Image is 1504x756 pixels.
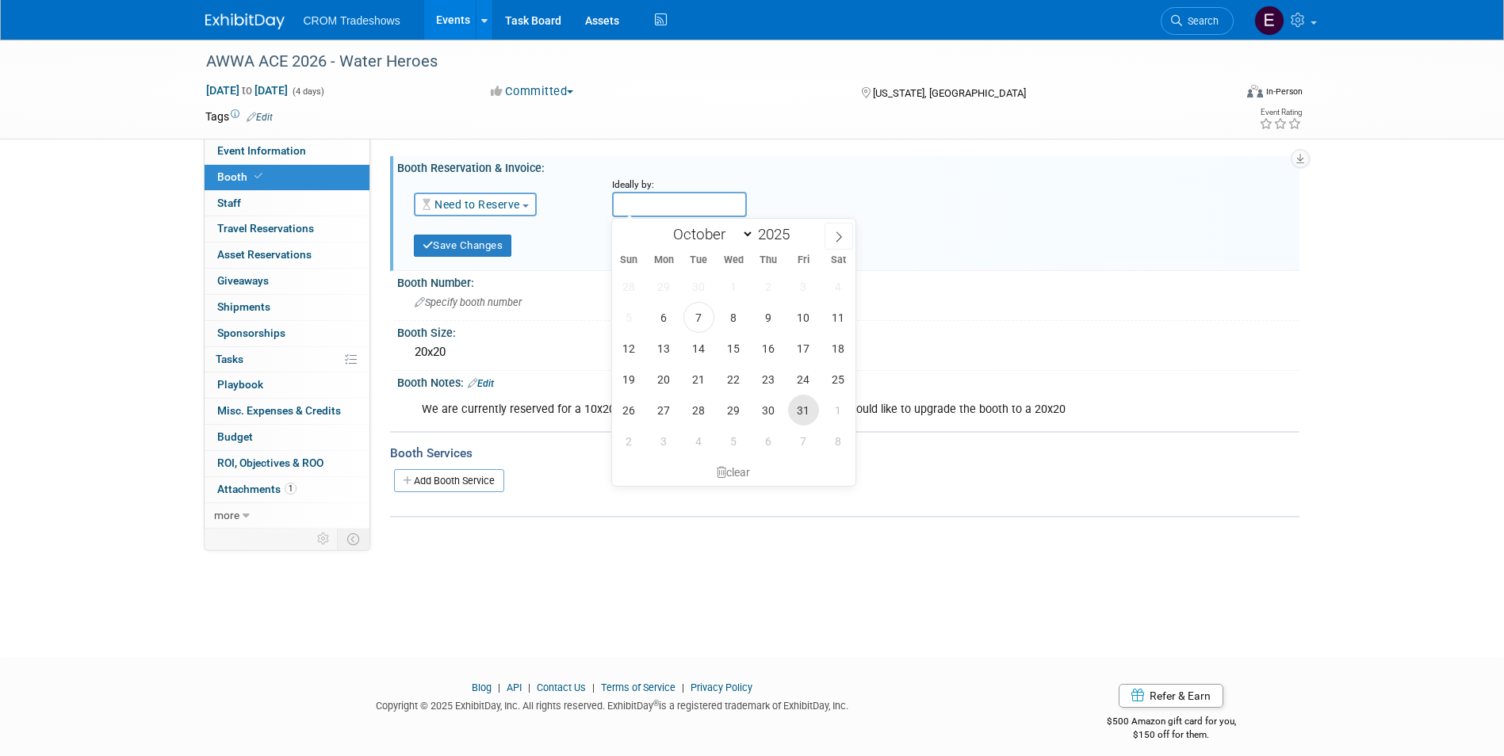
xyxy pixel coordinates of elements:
[788,426,819,456] span: November 7, 2025
[217,404,341,417] span: Misc. Expenses & Credits
[1161,7,1234,35] a: Search
[205,13,285,29] img: ExhibitDay
[217,197,241,209] span: Staff
[823,302,854,333] span: October 11, 2025
[291,86,324,97] span: (4 days)
[718,271,749,302] span: October 1, 2025
[537,682,586,693] a: Contact Us
[205,425,369,450] a: Budget
[683,271,714,302] span: September 30, 2025
[614,302,645,333] span: October 5, 2025
[201,48,1210,76] div: AWWA ACE 2026 - Water Heroes
[821,255,855,265] span: Sat
[337,529,369,549] td: Toggle Event Tabs
[507,682,522,693] a: API
[788,271,819,302] span: October 3, 2025
[217,170,266,183] span: Booth
[649,271,679,302] span: September 29, 2025
[683,395,714,426] span: October 28, 2025
[397,271,1299,291] div: Booth Number:
[588,682,599,693] span: |
[390,445,1299,462] div: Booth Services
[254,172,262,181] i: Booth reservation complete
[205,347,369,372] a: Tasks
[614,426,645,456] span: November 2, 2025
[646,255,681,265] span: Mon
[468,378,494,389] a: Edit
[786,255,821,265] span: Fri
[409,340,1288,365] div: 20x20
[683,302,714,333] span: October 7, 2025
[653,699,659,708] sup: ®
[823,333,854,364] span: October 18, 2025
[217,456,323,469] span: ROI, Objectives & ROO
[205,191,369,216] a: Staff
[753,333,784,364] span: October 16, 2025
[718,364,749,395] span: October 22, 2025
[612,178,1261,192] div: Ideally by:
[612,255,647,265] span: Sun
[394,469,504,492] a: Add Booth Service
[683,364,714,395] span: October 21, 2025
[754,225,802,243] input: Year
[614,271,645,302] span: September 28, 2025
[494,682,504,693] span: |
[788,302,819,333] span: October 10, 2025
[205,242,369,268] a: Asset Reservations
[415,296,522,308] span: Specify booth number
[414,193,538,216] button: Need to Reserve
[205,372,369,398] a: Playbook
[205,216,369,242] a: Travel Reservations
[823,395,854,426] span: November 1, 2025
[753,271,784,302] span: October 2, 2025
[205,139,369,164] a: Event Information
[485,83,580,100] button: Committed
[397,321,1299,341] div: Booth Size:
[718,395,749,426] span: October 29, 2025
[524,682,534,693] span: |
[873,87,1026,99] span: [US_STATE], [GEOGRAPHIC_DATA]
[205,83,289,97] span: [DATE] [DATE]
[751,255,786,265] span: Thu
[205,695,1020,713] div: Copyright © 2025 ExhibitDay, Inc. All rights reserved. ExhibitDay is a registered trademark of Ex...
[649,364,679,395] span: October 20, 2025
[472,682,492,693] a: Blog
[691,682,752,693] a: Privacy Policy
[649,333,679,364] span: October 13, 2025
[310,529,338,549] td: Personalize Event Tab Strip
[753,302,784,333] span: October 9, 2025
[217,144,306,157] span: Event Information
[247,112,273,123] a: Edit
[239,84,254,97] span: to
[612,459,856,486] div: clear
[217,326,285,339] span: Sponsorships
[414,235,512,257] button: Save Changes
[601,682,675,693] a: Terms of Service
[217,248,312,261] span: Asset Reservations
[649,426,679,456] span: November 3, 2025
[217,222,314,235] span: Travel Reservations
[1254,6,1284,36] img: Emily Williams
[614,364,645,395] span: October 19, 2025
[614,333,645,364] span: October 12, 2025
[1043,704,1299,741] div: $500 Amazon gift card for you,
[217,430,253,443] span: Budget
[411,394,1125,426] div: We are currently reserved for a 10x20 booth #3412. As of [DATE], [PERSON_NAME] would like to upgr...
[823,426,854,456] span: November 8, 2025
[205,503,369,529] a: more
[217,483,297,495] span: Attachments
[1182,15,1219,27] span: Search
[217,274,269,287] span: Giveaways
[1140,82,1303,106] div: Event Format
[649,395,679,426] span: October 27, 2025
[205,109,273,124] td: Tags
[716,255,751,265] span: Wed
[205,451,369,476] a: ROI, Objectives & ROO
[666,224,754,244] select: Month
[216,353,243,365] span: Tasks
[1119,684,1223,708] a: Refer & Earn
[683,333,714,364] span: October 14, 2025
[1043,728,1299,742] div: $150 off for them.
[718,302,749,333] span: October 8, 2025
[304,14,400,27] span: CROM Tradeshows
